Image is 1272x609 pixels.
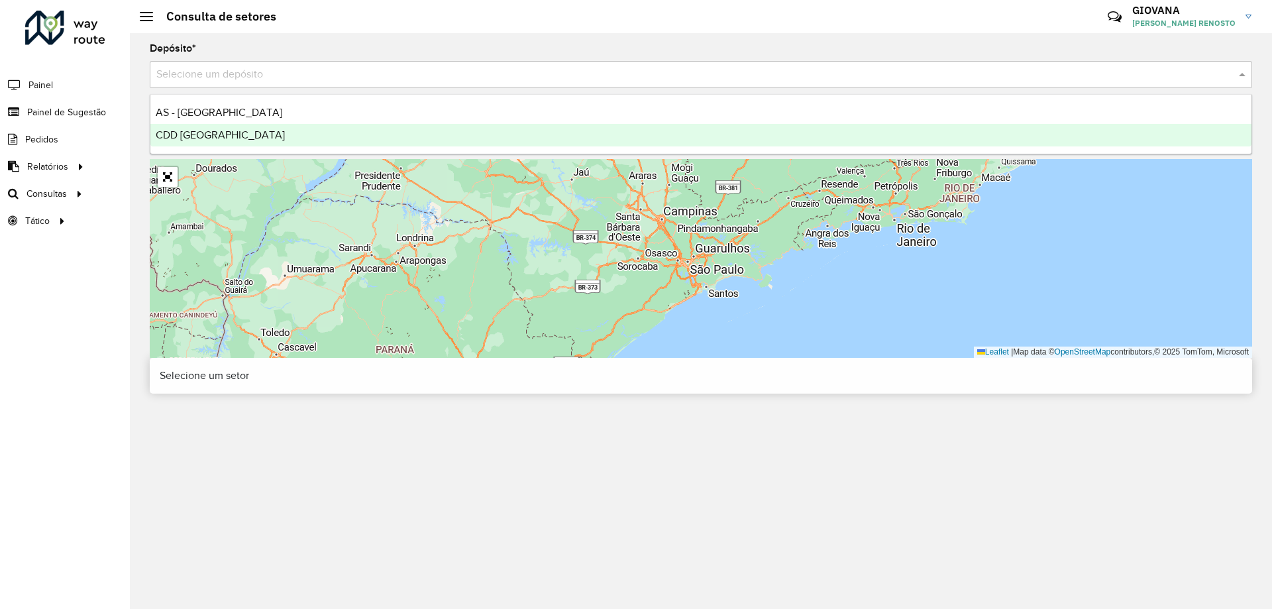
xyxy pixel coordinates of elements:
a: Leaflet [977,347,1009,357]
span: | [1011,347,1013,357]
span: Consultas [26,187,67,201]
a: Abrir mapa em tela cheia [158,167,178,187]
div: Selecione um setor [150,358,1252,394]
span: [PERSON_NAME] RENOSTO [1132,17,1236,29]
a: Contato Rápido [1100,3,1129,31]
span: AS - [GEOGRAPHIC_DATA] [156,107,282,118]
ng-dropdown-panel: Options list [150,94,1252,154]
span: Painel [28,78,53,92]
span: Pedidos [25,133,58,146]
h2: Consulta de setores [153,9,276,24]
span: CDD [GEOGRAPHIC_DATA] [156,129,285,140]
label: Depósito [150,40,196,56]
span: Tático [25,214,50,228]
span: Relatórios [27,160,68,174]
div: Map data © contributors,© 2025 TomTom, Microsoft [974,347,1252,358]
span: Painel de Sugestão [27,105,106,119]
a: OpenStreetMap [1055,347,1111,357]
h3: GIOVANA [1132,4,1236,17]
